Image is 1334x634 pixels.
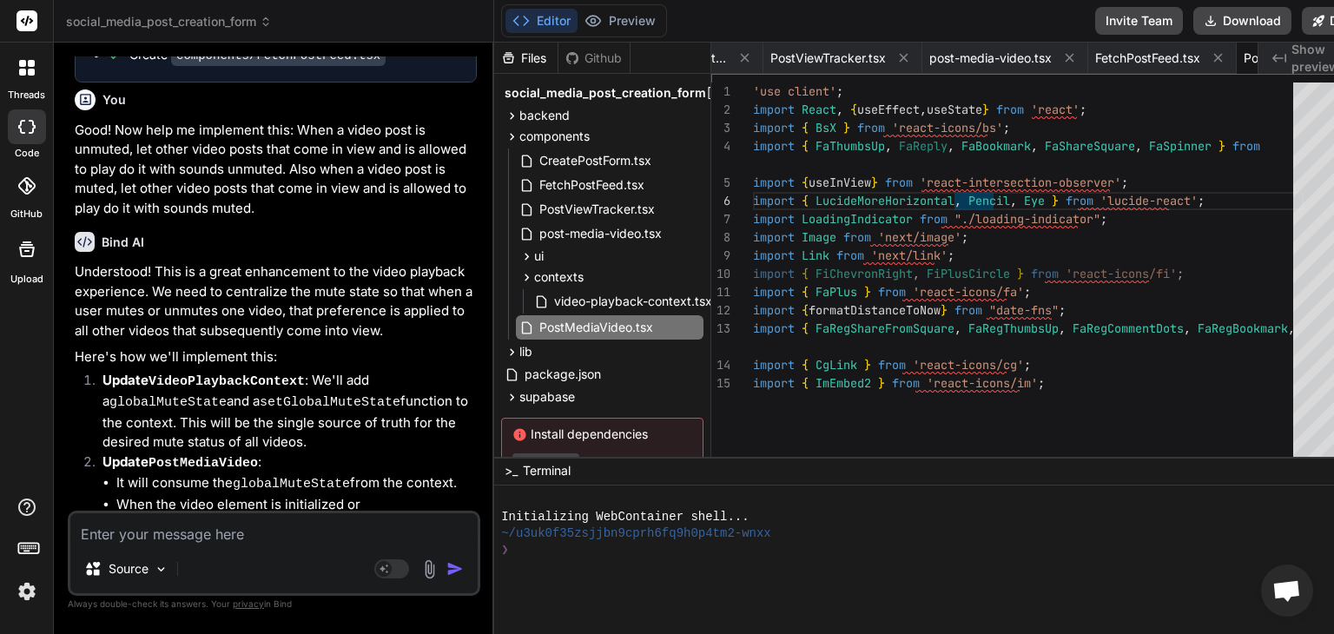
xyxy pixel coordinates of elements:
span: import [753,266,795,281]
span: "./loading-indicator" [954,211,1100,227]
span: } [871,175,878,190]
span: >_ [505,462,518,479]
strong: Update [102,453,258,470]
span: FaBookmark [961,138,1031,154]
label: threads [8,88,45,102]
span: social_media_post_creation_form [66,13,272,30]
span: import [753,175,795,190]
div: 13 [711,320,730,338]
span: { [802,284,809,300]
a: Open chat [1261,565,1313,617]
div: Create [129,46,386,64]
span: 'react-icons/bs' [892,120,1003,135]
button: Download [1193,7,1291,35]
span: Image [802,229,836,245]
span: PostViewTracker.tsx [538,199,657,220]
span: ; [1100,211,1107,227]
span: { [802,357,809,373]
span: } [864,284,871,300]
img: settings [12,577,42,606]
span: FiChevronRight [816,266,913,281]
span: "date-fns" [989,302,1059,318]
span: video-playback-context.tsx [552,291,714,312]
span: ; [1003,120,1010,135]
span: { [802,193,809,208]
div: 4 [711,137,730,155]
span: social_media_post_creation_form [505,84,706,102]
span: , [948,138,954,154]
li: : [89,452,477,617]
span: { [802,138,809,154]
span: import [753,320,795,336]
label: code [15,146,39,161]
span: from [857,120,885,135]
span: FiPlusCircle [927,266,1010,281]
span: } [1052,193,1059,208]
span: BsX [816,120,836,135]
span: useEffect [857,102,920,117]
li: : We'll add a and a function to the context. This will be the single source of truth for the desi... [89,371,477,452]
span: PostViewTracker.tsx [770,50,886,67]
span: } [1218,138,1225,154]
span: , [1031,138,1038,154]
span: useState [927,102,982,117]
div: 7 [711,210,730,228]
span: 'react-intersection-observer' [920,175,1121,190]
span: , [1059,320,1066,336]
span: { [802,302,809,318]
span: ~/u3uk0f35zsjjbn9cprh6fq9h0p4tm2-wnxx [501,525,771,542]
span: , [836,102,843,117]
span: { [802,120,809,135]
span: 'react-icons/cg' [913,357,1024,373]
span: 'next/image' [878,229,961,245]
span: Link [802,248,829,263]
span: CreatePostForm.tsx [538,150,653,171]
span: , [885,138,892,154]
span: from [996,102,1024,117]
span: ; [1121,175,1128,190]
label: Upload [10,272,43,287]
span: ui [534,248,544,265]
img: icon [446,560,464,578]
span: ; [948,248,954,263]
div: 2 [711,101,730,119]
div: 6 [711,192,730,210]
span: supabase [519,388,575,406]
div: 9 [711,247,730,265]
span: } [864,357,871,373]
span: privacy [233,598,264,609]
span: { [802,320,809,336]
span: ; [1024,357,1031,373]
div: 10 [711,265,730,283]
span: useInView [809,175,871,190]
span: import [753,138,795,154]
p: Here's how we'll implement this: [75,347,477,367]
code: setGlobalMuteState [260,395,400,410]
span: components [519,128,590,145]
span: Install dependencies [512,426,692,443]
span: PostMediaVideo.tsx [538,317,655,338]
span: FaRegShareFromSquare [816,320,954,336]
span: import [753,120,795,135]
span: , [1288,320,1295,336]
span: , [1184,320,1191,336]
span: FaRegBookmark [1198,320,1288,336]
span: LoadingIndicator [802,211,913,227]
div: Files [494,50,558,67]
span: from [878,357,906,373]
img: attachment [419,559,439,579]
div: 15 [711,374,730,393]
span: , [913,266,920,281]
span: ; [836,83,843,99]
img: Pick Models [154,562,168,577]
div: 14 [711,356,730,374]
div: 11 [711,283,730,301]
span: post-media-video.tsx [929,50,1052,67]
span: LucideMoreHorizontal [816,193,954,208]
span: } [843,120,850,135]
div: Github [558,50,630,67]
span: Terminal [523,462,571,479]
p: Good! Now help me implement this: When a video post is unmuted, let other video posts that come i... [75,121,477,219]
span: from [843,229,871,245]
span: import [753,375,795,391]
